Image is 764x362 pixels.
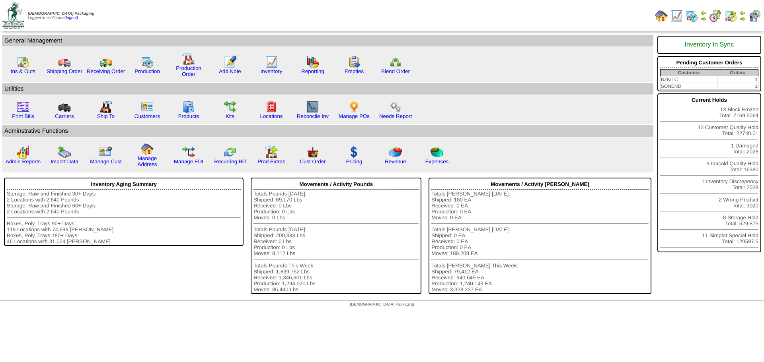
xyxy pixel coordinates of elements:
a: Shipping Order [47,68,82,74]
a: Manage POs [339,113,370,119]
img: calendarinout.gif [17,56,29,68]
div: Storage, Raw and Finished 30+ Days: 2 Locations with 2,640 Pounds Storage, Raw and Finished 60+ D... [7,191,241,244]
a: Products [178,113,199,119]
a: Revenue [385,159,406,165]
a: Expenses [425,159,449,165]
a: Production [134,68,160,74]
img: calendarinout.gif [724,10,737,22]
a: Customers [134,113,160,119]
span: Logged in as Ccrane [28,12,94,20]
td: 1 [717,76,758,83]
div: Movements / Activity [PERSON_NAME] [431,179,649,190]
div: Inventory Aging Summary [7,179,241,190]
a: Manage Address [138,155,157,167]
span: [DEMOGRAPHIC_DATA] Packaging [28,12,94,16]
img: home.gif [141,143,154,155]
img: arrowleft.gif [700,10,707,16]
img: import.gif [58,146,71,159]
a: Empties [345,68,364,74]
img: reconcile.gif [224,146,236,159]
td: 1 [717,83,758,90]
img: dollar.gif [348,146,361,159]
div: Inventory In Sync [660,37,758,52]
img: managecust.png [99,146,113,159]
a: Inventory [261,68,283,74]
a: Locations [260,113,283,119]
img: line_graph.gif [265,56,278,68]
img: invoice2.gif [17,101,29,113]
div: 13 Block Frozen Total: 7169.5064 13 Customer Quality Hold Total: 22740.01 1 Damaged Total: 2028 9... [657,93,761,252]
img: calendarprod.gif [685,10,698,22]
img: graph.gif [306,56,319,68]
a: Pricing [346,159,363,165]
td: BZKITC [660,76,717,83]
img: pie_chart2.png [431,146,443,159]
a: Import Data [51,159,78,165]
div: Totals [PERSON_NAME] [DATE]: Shipped: 180 EA Received: 0 EA Production: 0 EA Moves: 0 EA Totals [... [431,191,649,292]
img: arrowright.gif [700,16,707,22]
span: [DEMOGRAPHIC_DATA] Packaging [350,302,414,307]
a: Manage Cust [90,159,121,165]
div: Current Holds [660,95,758,105]
img: graph2.png [17,146,29,159]
img: home.gif [655,10,668,22]
img: calendarcustomer.gif [748,10,761,22]
a: Blend Order [381,68,410,74]
a: Ins & Outs [11,68,35,74]
img: arrowleft.gif [739,10,746,16]
img: po.png [348,101,361,113]
td: General Management [2,35,653,46]
img: factory2.gif [99,101,112,113]
td: SONEND [660,83,717,90]
img: cabinet.gif [182,101,195,113]
th: Customer [660,70,717,76]
img: zoroco-logo-small.webp [2,2,24,29]
a: Prod Extras [257,159,285,165]
img: pie_chart.png [389,146,402,159]
a: Receiving Order [87,68,125,74]
img: factory.gif [182,52,195,65]
img: locations.gif [265,101,278,113]
div: Totals Pounds [DATE]: Shipped: 69,170 Lbs Received: 0 Lbs Production: 0 Lbs Moves: 0 Lbs Totals P... [253,191,419,292]
a: Admin Reports [6,159,41,165]
img: arrowright.gif [739,16,746,22]
td: Adminstrative Functions [2,125,653,137]
img: workflow.png [389,101,402,113]
img: edi.gif [182,146,195,159]
a: Add Note [219,68,241,74]
a: Needs Report [379,113,412,119]
a: Reconcile Inv [297,113,329,119]
a: Carriers [55,113,74,119]
img: truck3.gif [58,101,71,113]
img: calendarprod.gif [141,56,154,68]
div: Movements / Activity Pounds [253,179,419,190]
a: Recurring Bill [214,159,246,165]
img: workorder.gif [348,56,361,68]
img: customers.gif [141,101,154,113]
div: Pending Customer Orders [660,58,758,68]
a: Production Order [176,65,201,77]
a: Ship To [97,113,115,119]
td: Utilities [2,83,653,95]
a: Manage EDI [174,159,203,165]
img: calendarblend.gif [709,10,722,22]
th: Order# [717,70,758,76]
a: Kits [226,113,234,119]
img: network.png [389,56,402,68]
img: line_graph2.gif [306,101,319,113]
img: workflow.gif [224,101,236,113]
img: truck2.gif [99,56,112,68]
img: truck.gif [58,56,71,68]
a: Print Bills [12,113,34,119]
a: (logout) [64,16,78,20]
a: Cust Order [300,159,325,165]
img: orders.gif [224,56,236,68]
img: prodextras.gif [265,146,278,159]
img: line_graph.gif [670,10,683,22]
a: Reporting [301,68,324,74]
img: cust_order.png [306,146,319,159]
